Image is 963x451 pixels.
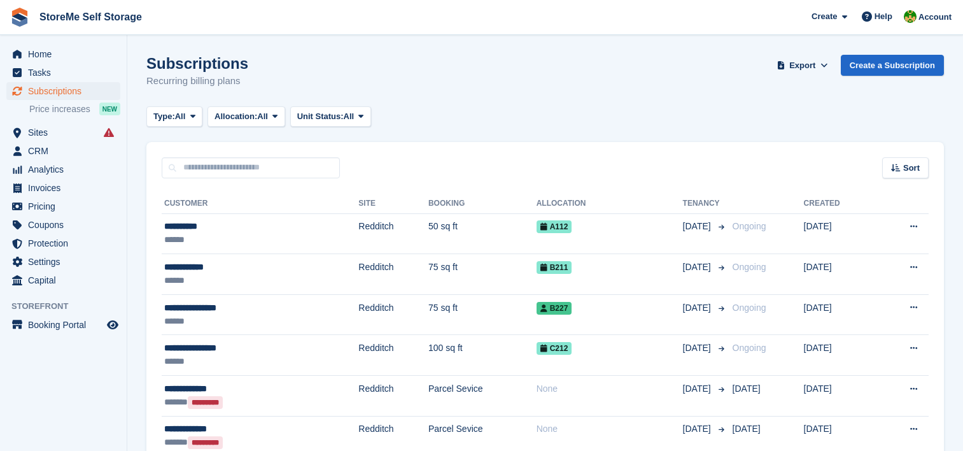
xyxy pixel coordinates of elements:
a: menu [6,179,120,197]
span: Storefront [11,300,127,313]
span: Analytics [28,161,104,178]
span: Ongoing [733,343,766,353]
th: Tenancy [683,194,728,214]
div: None [537,422,683,436]
span: Allocation: [214,110,257,123]
span: Create [812,10,837,23]
span: B211 [537,261,572,274]
th: Site [358,194,428,214]
span: [DATE] [683,301,713,315]
span: All [257,110,268,123]
span: A112 [537,220,572,233]
a: Price increases NEW [29,102,120,116]
span: Capital [28,271,104,289]
td: Redditch [358,254,428,295]
td: 75 sq ft [428,254,537,295]
td: Parcel Sevice [428,376,537,417]
span: [DATE] [683,422,713,436]
td: 50 sq ft [428,213,537,254]
span: Settings [28,253,104,271]
td: Redditch [358,294,428,335]
a: menu [6,216,120,234]
span: Price increases [29,103,90,115]
th: Allocation [537,194,683,214]
td: 75 sq ft [428,294,537,335]
span: Home [28,45,104,63]
a: menu [6,271,120,289]
span: Export [789,59,815,72]
button: Export [775,55,831,76]
td: [DATE] [804,213,876,254]
button: Unit Status: All [290,106,371,127]
a: menu [6,197,120,215]
span: [DATE] [683,220,713,233]
span: [DATE] [683,261,713,274]
td: [DATE] [804,254,876,295]
td: Redditch [358,213,428,254]
span: [DATE] [733,383,761,394]
span: Coupons [28,216,104,234]
span: [DATE] [683,382,713,396]
p: Recurring billing plans [146,74,248,89]
a: menu [6,64,120,82]
a: menu [6,234,120,252]
span: Type: [153,110,175,123]
td: [DATE] [804,335,876,376]
span: All [175,110,186,123]
span: Subscriptions [28,82,104,100]
span: Help [875,10,892,23]
span: Account [918,11,952,24]
span: Booking Portal [28,316,104,334]
span: Ongoing [733,221,766,231]
a: Create a Subscription [841,55,944,76]
span: Sites [28,124,104,141]
td: [DATE] [804,376,876,417]
a: menu [6,161,120,178]
a: StoreMe Self Storage [34,6,147,27]
button: Allocation: All [207,106,285,127]
a: menu [6,45,120,63]
img: stora-icon-8386f47178a22dfd0bd8f6a31ec36ba5ce8667c1dd55bd0f319d3a0aa187defe.svg [10,8,29,27]
span: CRM [28,142,104,160]
span: Unit Status: [297,110,344,123]
a: menu [6,316,120,334]
td: 100 sq ft [428,335,537,376]
a: menu [6,124,120,141]
span: Tasks [28,64,104,82]
button: Type: All [146,106,202,127]
td: Redditch [358,335,428,376]
th: Booking [428,194,537,214]
span: [DATE] [733,424,761,434]
a: Preview store [105,317,120,333]
td: Redditch [358,376,428,417]
img: StorMe [904,10,917,23]
div: None [537,382,683,396]
a: menu [6,253,120,271]
th: Customer [162,194,358,214]
td: [DATE] [804,294,876,335]
span: Ongoing [733,303,766,313]
span: All [344,110,355,123]
i: Smart entry sync failures have occurred [104,127,114,138]
span: Sort [903,162,920,175]
h1: Subscriptions [146,55,248,72]
span: Pricing [28,197,104,215]
span: B227 [537,302,572,315]
th: Created [804,194,876,214]
a: menu [6,82,120,100]
span: Invoices [28,179,104,197]
span: C212 [537,342,572,355]
div: NEW [99,103,120,115]
span: Protection [28,234,104,252]
span: Ongoing [733,262,766,272]
span: [DATE] [683,341,713,355]
a: menu [6,142,120,160]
